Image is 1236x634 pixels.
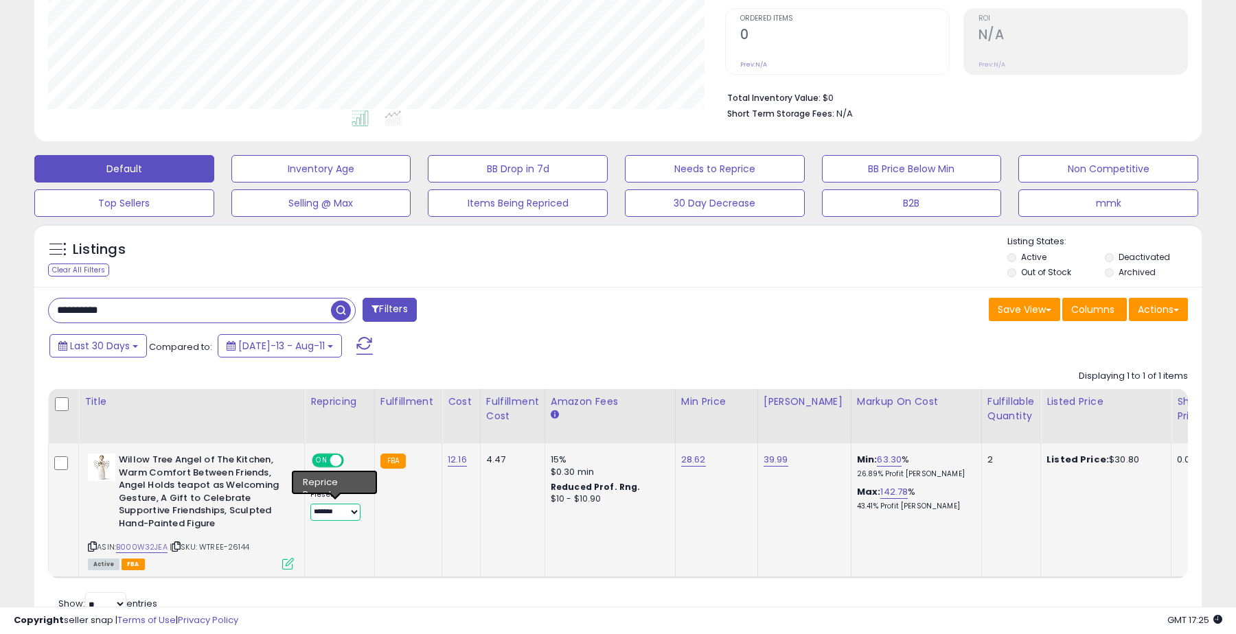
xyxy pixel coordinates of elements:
div: Ship Price [1177,395,1204,423]
b: Listed Price: [1046,453,1109,466]
h2: 0 [740,27,949,45]
h2: N/A [978,27,1187,45]
div: Amazon Fees [551,395,669,409]
span: Show: entries [58,597,157,610]
button: Items Being Repriced [428,189,608,217]
div: Markup on Cost [857,395,976,409]
b: Total Inventory Value: [727,92,821,104]
button: Selling @ Max [231,189,411,217]
div: Title [84,395,299,409]
img: 41DQUZg6i7L._SL40_.jpg [88,454,115,481]
h5: Listings [73,240,126,259]
span: Ordered Items [740,15,949,23]
a: 142.78 [880,485,908,499]
small: FBA [380,454,406,469]
b: Max: [857,485,881,498]
span: N/A [836,107,853,120]
button: Default [34,155,214,183]
a: 12.16 [448,453,467,467]
div: 15% [551,454,665,466]
small: Prev: N/A [740,60,767,69]
button: Top Sellers [34,189,214,217]
div: Cost [448,395,474,409]
a: Privacy Policy [178,613,238,626]
b: Short Term Storage Fees: [727,108,834,119]
label: Archived [1119,266,1156,278]
div: 2 [987,454,1030,466]
small: Prev: N/A [978,60,1005,69]
span: 2025-09-11 17:25 GMT [1167,613,1222,626]
div: Clear All Filters [48,263,109,277]
div: [PERSON_NAME] [764,395,845,409]
button: Actions [1129,298,1188,321]
span: [DATE]-13 - Aug-11 [238,339,325,353]
div: Displaying 1 to 1 of 1 items [1079,370,1188,383]
button: B2B [822,189,1002,217]
span: All listings currently available for purchase on Amazon [88,559,119,570]
div: $10 - $10.90 [551,493,665,505]
b: Willow Tree Angel of The Kitchen, Warm Comfort Between Friends, Angel Holds teapot as Welcoming G... [119,454,286,533]
p: 43.41% Profit [PERSON_NAME] [857,502,971,511]
span: FBA [122,559,145,570]
div: seller snap | | [14,614,238,627]
button: 30 Day Decrease [625,189,805,217]
th: The percentage added to the cost of goods (COGS) that forms the calculator for Min & Max prices. [851,389,981,443]
button: BB Drop in 7d [428,155,608,183]
strong: Copyright [14,613,64,626]
button: Save View [989,298,1060,321]
div: Repricing [310,395,369,409]
li: $0 [727,89,1178,105]
span: ROI [978,15,1187,23]
small: Amazon Fees. [551,409,559,421]
span: Compared to: [149,340,212,353]
div: Listed Price [1046,395,1165,409]
label: Out of Stock [1021,266,1071,278]
div: Amazon AI * [310,475,364,487]
div: % [857,486,971,511]
button: Filters [363,298,416,322]
button: mmk [1018,189,1198,217]
button: BB Price Below Min [822,155,1002,183]
div: $0.30 min [551,466,665,478]
label: Deactivated [1119,251,1170,263]
b: Reduced Prof. Rng. [551,481,641,493]
button: Non Competitive [1018,155,1198,183]
div: % [857,454,971,479]
a: 28.62 [681,453,706,467]
b: Min: [857,453,878,466]
label: Active [1021,251,1046,263]
span: Last 30 Days [70,339,130,353]
div: ASIN: [88,454,294,568]
button: Columns [1062,298,1127,321]
a: B000W32JEA [116,541,168,553]
div: Min Price [681,395,752,409]
button: Needs to Reprice [625,155,805,183]
div: 4.47 [486,454,534,466]
div: Fulfillment [380,395,436,409]
div: $30.80 [1046,454,1160,466]
div: 0.00 [1177,454,1200,466]
button: Last 30 Days [49,334,147,357]
span: Columns [1071,303,1114,316]
div: Preset: [310,490,364,521]
div: Fulfillable Quantity [987,395,1035,423]
a: 63.30 [877,453,902,467]
span: ON [313,455,330,467]
button: Inventory Age [231,155,411,183]
p: 26.89% Profit [PERSON_NAME] [857,469,971,479]
a: 39.99 [764,453,788,467]
span: OFF [342,455,364,467]
span: | SKU: WTREE-26144 [170,541,249,552]
button: [DATE]-13 - Aug-11 [218,334,342,357]
a: Terms of Use [117,613,176,626]
p: Listing States: [1007,235,1201,248]
div: Fulfillment Cost [486,395,539,423]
